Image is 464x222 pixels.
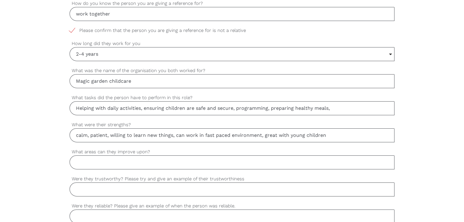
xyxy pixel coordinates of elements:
[70,27,257,34] span: Please confirm that the person you are giving a reference for is not a relative
[70,203,394,210] label: Were they reliable? Please give an example of when the person was reliable.
[70,148,394,155] label: What areas can they improve upon?
[70,121,394,128] label: What were their strengths?
[70,94,394,101] label: What tasks did the person have to perform in this role?
[70,175,394,182] label: Were they trustworthy? Please try and give an example of their trustworthiness
[70,67,394,74] label: What was the name of the organisation you both worked for?
[70,40,394,47] label: How long did they work for you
